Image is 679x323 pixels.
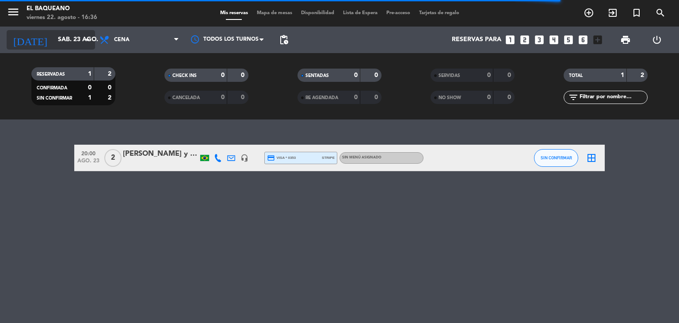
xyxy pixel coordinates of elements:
[342,156,381,159] span: Sin menú asignado
[267,154,275,162] i: credit_card
[534,34,545,46] i: looks_3
[607,8,618,18] i: exit_to_app
[108,85,113,91] strong: 0
[507,94,513,100] strong: 0
[563,34,574,46] i: looks_5
[584,8,594,18] i: add_circle_outline
[568,92,579,103] i: filter_list
[504,34,516,46] i: looks_one
[374,72,380,78] strong: 0
[7,5,20,22] button: menu
[534,149,578,167] button: SIN CONFIRMAR
[569,73,583,78] span: TOTAL
[172,96,200,100] span: CANCELADA
[339,11,382,15] span: Lista de Espera
[172,73,197,78] span: CHECK INS
[579,92,647,102] input: Filtrar por nombre...
[641,27,672,53] div: LOG OUT
[37,96,72,100] span: SIN CONFIRMAR
[108,95,113,101] strong: 2
[652,35,662,45] i: power_settings_new
[592,34,603,46] i: add_box
[108,71,113,77] strong: 2
[114,37,130,43] span: Cena
[77,148,99,158] span: 20:00
[305,73,329,78] span: SENTADAS
[77,158,99,168] span: ago. 23
[354,72,358,78] strong: 0
[305,96,338,100] span: RE AGENDADA
[507,72,513,78] strong: 0
[415,11,464,15] span: Tarjetas de regalo
[586,153,597,163] i: border_all
[322,155,335,161] span: stripe
[548,34,560,46] i: looks_4
[620,35,631,45] span: print
[7,30,53,50] i: [DATE]
[519,34,530,46] i: looks_two
[27,13,97,22] div: viernes 22. agosto - 16:36
[240,154,248,162] i: headset_mic
[7,5,20,19] i: menu
[88,71,92,77] strong: 1
[241,72,246,78] strong: 0
[278,35,289,45] span: pending_actions
[27,4,97,13] div: El Baqueano
[655,8,666,18] i: search
[541,155,572,160] span: SIN CONFIRMAR
[297,11,339,15] span: Disponibilidad
[439,73,460,78] span: SERVIDAS
[631,8,642,18] i: turned_in_not
[88,85,92,91] strong: 0
[577,34,589,46] i: looks_6
[439,96,461,100] span: NO SHOW
[88,95,92,101] strong: 1
[487,72,491,78] strong: 0
[641,72,646,78] strong: 2
[104,149,122,167] span: 2
[621,72,624,78] strong: 1
[452,36,501,43] span: Reservas para
[241,94,246,100] strong: 0
[37,72,65,77] span: RESERVADAS
[123,148,198,160] div: [PERSON_NAME] y [PERSON_NAME]
[37,86,67,90] span: CONFIRMADA
[221,72,225,78] strong: 0
[82,35,93,45] i: arrow_drop_down
[354,94,358,100] strong: 0
[267,154,296,162] span: visa * 0353
[487,94,491,100] strong: 0
[382,11,415,15] span: Pre-acceso
[374,94,380,100] strong: 0
[216,11,252,15] span: Mis reservas
[252,11,297,15] span: Mapa de mesas
[221,94,225,100] strong: 0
